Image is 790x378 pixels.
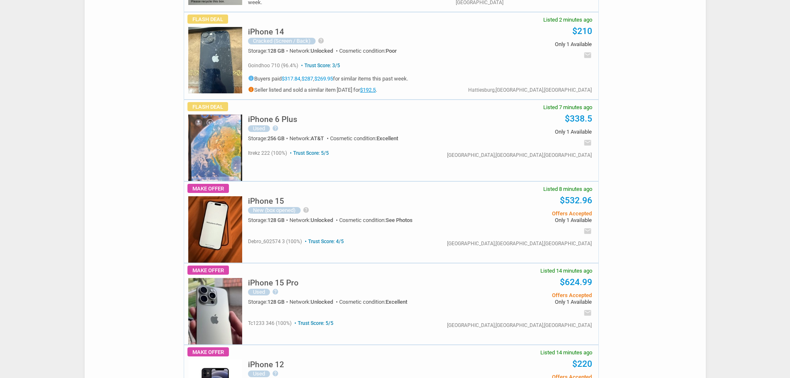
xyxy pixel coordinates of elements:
[188,196,242,263] img: s-l225.jpg
[339,217,413,223] div: Cosmetic condition:
[248,63,298,68] span: goindhoo 710 (96.4%)
[248,115,297,123] h5: iPhone 6 Plus
[248,299,289,305] div: Storage:
[447,323,592,328] div: [GEOGRAPHIC_DATA],[GEOGRAPHIC_DATA],[GEOGRAPHIC_DATA]
[267,299,284,305] span: 128 GB
[248,320,292,326] span: tc1233 346 (100%)
[560,195,592,205] a: $532.96
[248,75,408,81] h5: Buyers paid , , for similar items this past week.
[386,48,397,54] span: Poor
[572,359,592,369] a: $220
[248,371,270,377] div: Used
[248,75,254,81] i: info
[583,139,592,147] i: email
[248,361,284,368] h5: iPhone 12
[187,15,228,24] span: Flash Deal
[467,217,591,223] span: Only 1 Available
[583,309,592,317] i: email
[540,268,592,273] span: Listed 14 minutes ago
[318,37,324,44] i: help
[248,48,289,54] div: Storage:
[467,299,591,305] span: Only 1 Available
[248,29,284,36] a: iPhone 14
[272,125,279,132] i: help
[248,150,287,156] span: itrekz 222 (100%)
[311,299,333,305] span: Unlocked
[272,370,279,377] i: help
[248,217,289,223] div: Storage:
[339,299,407,305] div: Cosmetic condition:
[447,241,592,246] div: [GEOGRAPHIC_DATA],[GEOGRAPHIC_DATA],[GEOGRAPHIC_DATA]
[467,293,591,298] span: Offers Accepted
[565,114,592,124] a: $338.5
[248,125,270,132] div: Used
[289,217,339,223] div: Network:
[248,38,316,44] div: Cracked (Screen / Back)
[248,136,289,141] div: Storage:
[543,17,592,22] span: Listed 2 minutes ago
[267,135,284,141] span: 256 GB
[303,239,344,244] span: Trust Score: 4/5
[311,135,324,141] span: AT&T
[248,280,299,287] a: iPhone 15 Pro
[187,184,229,193] span: Make Offer
[468,88,592,93] div: Hattiesburg,[GEOGRAPHIC_DATA],[GEOGRAPHIC_DATA]
[248,279,299,287] h5: iPhone 15 Pro
[311,48,333,54] span: Unlocked
[248,362,284,368] a: iPhone 12
[282,76,300,82] a: $317.84
[311,217,333,223] span: Unlocked
[289,136,330,141] div: Network:
[583,227,592,235] i: email
[187,102,228,111] span: Flash Deal
[303,207,309,213] i: help
[540,350,592,355] span: Listed 14 minutes ago
[467,211,591,216] span: Offers Accepted
[288,150,329,156] span: Trust Score: 5/5
[248,86,408,93] h5: Seller listed and sold a similar item [DATE] for .
[248,117,297,123] a: iPhone 6 Plus
[293,320,333,326] span: Trust Score: 5/5
[330,136,398,141] div: Cosmetic condition:
[386,217,413,223] span: See Photos
[583,51,592,59] i: email
[248,289,270,295] div: Used
[314,76,333,82] a: $269.95
[248,197,284,205] h5: iPhone 15
[187,347,229,356] span: Make Offer
[543,105,592,110] span: Listed 7 minutes ago
[467,129,591,134] span: Only 1 Available
[386,299,407,305] span: Excellent
[188,115,242,181] img: s-l225.jpg
[248,199,284,205] a: iPhone 15
[248,28,284,36] h5: iPhone 14
[560,277,592,287] a: $624.99
[572,26,592,36] a: $210
[188,278,242,344] img: s-l225.jpg
[188,27,242,93] img: s-l225.jpg
[289,299,339,305] div: Network:
[267,48,284,54] span: 128 GB
[301,76,313,82] a: $287
[299,63,340,68] span: Trust Score: 3/5
[447,153,592,158] div: [GEOGRAPHIC_DATA],[GEOGRAPHIC_DATA],[GEOGRAPHIC_DATA]
[360,87,376,93] a: $192.5
[267,217,284,223] span: 128 GB
[187,266,229,275] span: Make Offer
[248,239,302,244] span: debro_602574 3 (100%)
[248,86,254,93] i: info
[289,48,339,54] div: Network:
[543,186,592,192] span: Listed 8 minutes ago
[377,135,398,141] span: Excellent
[339,48,397,54] div: Cosmetic condition:
[467,41,591,47] span: Only 1 Available
[272,288,279,295] i: help
[248,207,301,214] div: New (box opened)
